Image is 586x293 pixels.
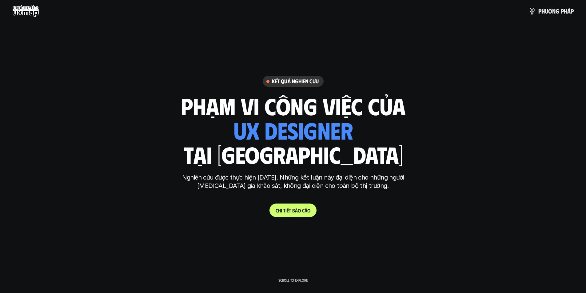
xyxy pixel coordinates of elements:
span: á [567,8,571,14]
p: Scroll to explore [278,278,308,282]
h1: phạm vi công việc của [181,93,405,119]
span: ế [287,208,289,213]
span: o [298,208,301,213]
span: b [292,208,295,213]
h6: Kết quả nghiên cứu [272,78,319,85]
span: o [307,208,310,213]
span: t [289,208,291,213]
span: h [278,208,281,213]
span: C [276,208,278,213]
span: t [283,208,285,213]
span: p [561,8,564,14]
span: n [552,8,556,14]
p: Nghiên cứu được thực hiện [DATE]. Những kết luận này đại diện cho những người [MEDICAL_DATA] gia ... [178,173,409,190]
span: g [556,8,559,14]
span: ơ [548,8,552,14]
span: á [295,208,298,213]
span: ư [545,8,548,14]
h1: tại [GEOGRAPHIC_DATA] [183,141,403,167]
span: h [564,8,567,14]
span: p [571,8,574,14]
span: á [305,208,307,213]
span: h [541,8,545,14]
span: i [281,208,282,213]
span: c [302,208,305,213]
span: i [285,208,287,213]
a: Chitiếtbáocáo [269,204,317,217]
span: p [538,8,541,14]
a: phươngpháp [528,5,574,17]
